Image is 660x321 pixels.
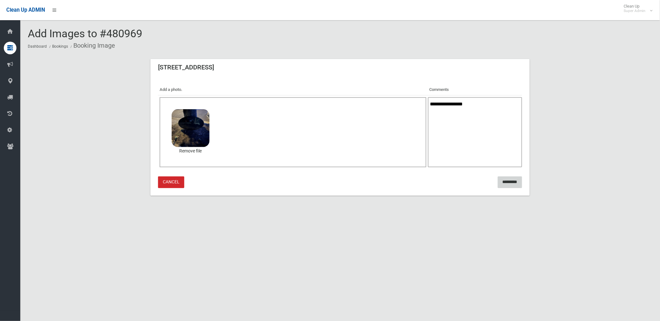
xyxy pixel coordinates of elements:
[172,147,210,155] a: Remove file
[158,176,184,188] a: Cancel
[52,44,68,49] a: Bookings
[6,7,45,13] span: Clean Up ADMIN
[158,84,428,95] th: Add a photo.
[621,4,652,13] span: Clean Up
[624,9,646,13] small: Super Admin
[28,27,142,40] span: Add Images to #480969
[69,40,115,51] li: Booking Image
[428,84,522,95] th: Comments
[158,64,214,70] h3: [STREET_ADDRESS]
[28,44,47,49] a: Dashboard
